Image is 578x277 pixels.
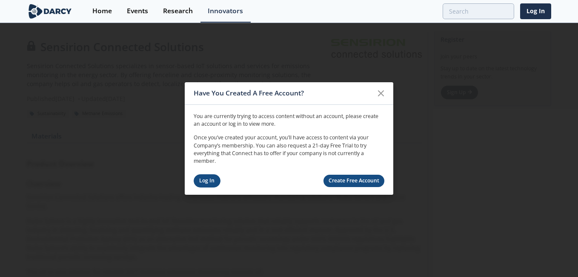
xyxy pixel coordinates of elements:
[194,174,220,188] a: Log In
[27,4,73,19] img: logo-wide.svg
[127,8,148,14] div: Events
[92,8,112,14] div: Home
[194,85,373,101] div: Have You Created A Free Account?
[443,3,514,19] input: Advanced Search
[194,134,384,165] p: Once you’ve created your account, you’ll have access to content via your Company’s membership. Yo...
[520,3,551,19] a: Log In
[323,175,385,187] a: Create Free Account
[208,8,243,14] div: Innovators
[194,112,384,128] p: You are currently trying to access content without an account, please create an account or log in...
[163,8,193,14] div: Research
